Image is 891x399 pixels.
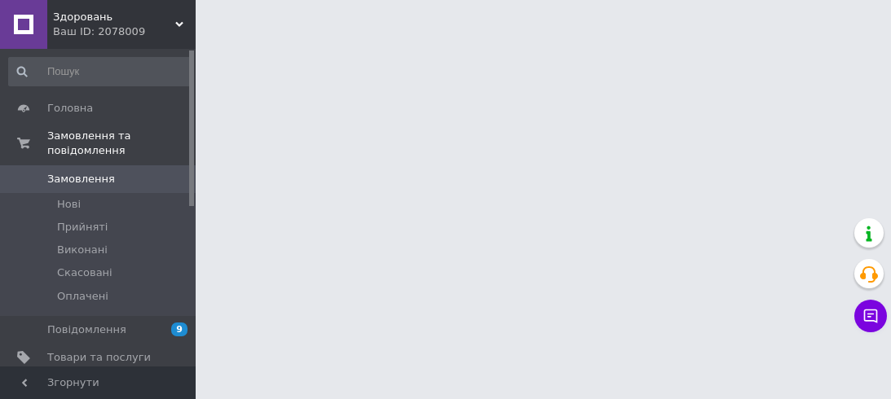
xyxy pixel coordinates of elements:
span: Головна [47,101,93,116]
button: Чат з покупцем [854,300,887,332]
span: Замовлення та повідомлення [47,129,196,158]
span: Скасовані [57,265,112,280]
span: Нові [57,197,81,212]
span: Товари та послуги [47,350,151,365]
input: Пошук [8,57,192,86]
span: Замовлення [47,172,115,186]
span: Прийняті [57,220,108,235]
span: Здоровань [53,10,175,24]
span: Оплачені [57,289,108,304]
span: Виконані [57,243,108,257]
span: Повідомлення [47,322,126,337]
div: Ваш ID: 2078009 [53,24,196,39]
span: 9 [171,322,187,336]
